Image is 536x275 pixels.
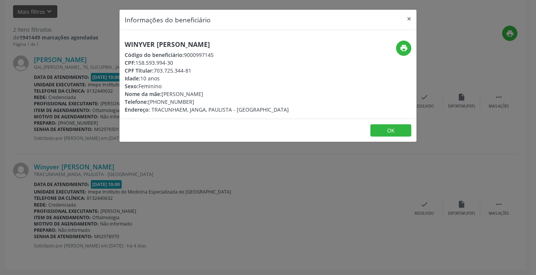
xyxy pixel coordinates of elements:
[125,75,140,82] span: Idade:
[151,106,289,113] span: TRACUNHAEM, JANGA, PAULISTA - [GEOGRAPHIC_DATA]
[125,59,135,66] span: CPF:
[125,83,138,90] span: Sexo:
[125,74,289,82] div: 10 anos
[125,15,211,25] h5: Informações do beneficiário
[125,67,154,74] span: CPF Titular:
[370,124,411,137] button: OK
[125,51,289,59] div: 9000997145
[125,59,289,67] div: 158.593.994-30
[125,90,162,97] span: Nome da mãe:
[402,10,417,28] button: Close
[396,41,411,56] button: print
[125,82,289,90] div: Feminino
[125,90,289,98] div: [PERSON_NAME]
[125,41,289,48] h5: Winyver [PERSON_NAME]
[125,67,289,74] div: 703.725.344-81
[125,51,184,58] span: Código do beneficiário:
[125,98,148,105] span: Telefone:
[125,106,150,113] span: Endereço:
[400,44,408,52] i: print
[125,98,289,106] div: [PHONE_NUMBER]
